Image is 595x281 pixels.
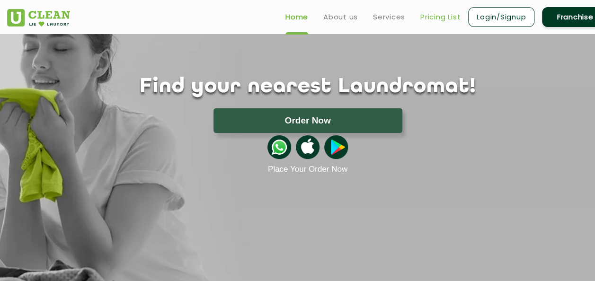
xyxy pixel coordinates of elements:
[268,165,347,174] a: Place Your Order Now
[468,7,534,27] a: Login/Signup
[323,11,358,23] a: About us
[285,11,308,23] a: Home
[324,135,348,159] img: playstoreicon.png
[7,9,70,26] img: UClean Laundry and Dry Cleaning
[213,108,402,133] button: Order Now
[296,135,320,159] img: apple-icon.png
[373,11,405,23] a: Services
[420,11,461,23] a: Pricing List
[267,135,291,159] img: whatsappicon.png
